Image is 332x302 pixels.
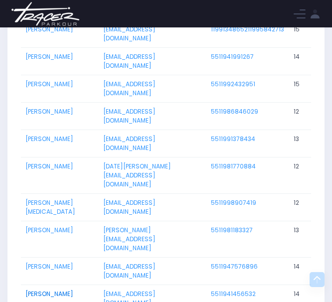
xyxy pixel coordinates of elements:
[103,25,156,42] a: [EMAIL_ADDRESS][DOMAIN_NAME]
[289,47,311,75] td: 14
[211,162,256,170] a: 5511981770884
[211,135,255,143] a: 5511991378434
[211,25,284,33] a: 1199134865211995842713
[289,20,311,47] td: 15
[289,193,311,221] td: 12
[25,198,75,216] a: [PERSON_NAME][MEDICAL_DATA]
[103,52,156,70] a: [EMAIL_ADDRESS][DOMAIN_NAME]
[25,135,73,143] a: [PERSON_NAME]
[289,75,311,102] td: 15
[25,52,73,61] a: [PERSON_NAME]
[25,162,73,170] a: [PERSON_NAME]
[103,262,156,280] a: [EMAIL_ADDRESS][DOMAIN_NAME]
[211,262,258,271] a: 5511947576896
[25,290,73,298] a: [PERSON_NAME]
[25,107,73,116] a: [PERSON_NAME]
[211,226,253,234] a: 5511981183327
[211,290,256,298] a: 5511941456532
[25,25,73,33] a: [PERSON_NAME]
[25,80,73,88] a: [PERSON_NAME]
[103,135,156,152] a: [EMAIL_ADDRESS][DOMAIN_NAME]
[289,130,311,157] td: 13
[289,257,311,285] td: 14
[289,221,311,257] td: 13
[211,80,255,88] a: 5511992432951
[211,52,254,61] a: 5511941991267
[103,162,171,188] a: [DATE][PERSON_NAME][EMAIL_ADDRESS][DOMAIN_NAME]
[211,198,256,207] a: 5511998907419
[103,80,156,97] a: [EMAIL_ADDRESS][DOMAIN_NAME]
[103,107,156,125] a: [EMAIL_ADDRESS][DOMAIN_NAME]
[103,198,156,216] a: [EMAIL_ADDRESS][DOMAIN_NAME]
[25,226,73,234] a: [PERSON_NAME]
[289,157,311,193] td: 12
[25,262,73,271] a: [PERSON_NAME]
[103,226,156,252] a: [PERSON_NAME][EMAIL_ADDRESS][DOMAIN_NAME]
[211,107,258,116] a: 5511986846029
[289,102,311,130] td: 12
